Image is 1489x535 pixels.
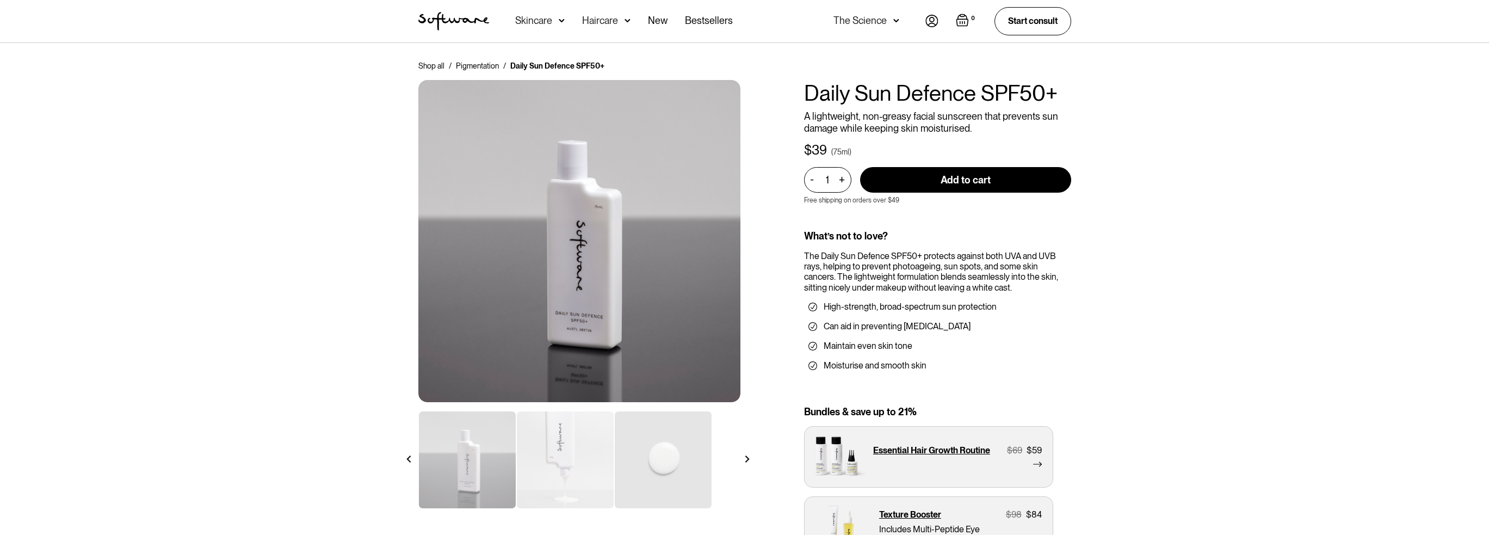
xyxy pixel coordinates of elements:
li: High-strength, broad-spectrum sun protection [808,302,1067,312]
p: Free shipping on orders over $49 [804,196,899,204]
div: 84 [1031,509,1042,520]
img: Software Logo [418,12,489,30]
div: The Daily Sun Defence SPF50+ protects against both UVA and UVB rays, helping to prevent photoagei... [804,251,1071,293]
a: Shop all [418,60,444,71]
div: 0 [969,14,977,23]
div: $ [1006,509,1011,520]
li: Maintain even skin tone [808,341,1067,352]
a: Essential Hair Growth Routine$69$59 [804,426,1053,488]
img: Ceramide Moisturiser [418,80,740,402]
div: $ [1007,445,1012,456]
div: / [503,60,506,71]
a: Open empty cart [956,14,977,29]
div: Bundles & save up to 21% [804,406,1071,418]
div: 98 [1011,509,1022,520]
p: A lightweight, non-greasy facial sunscreen that prevents sun damage while keeping skin moisturised. [804,110,1071,134]
p: Essential Hair Growth Routine [873,445,990,456]
p: Texture Booster [879,509,941,520]
h1: Daily Sun Defence SPF50+ [804,80,1071,106]
div: $ [804,143,812,158]
div: 69 [1012,445,1022,456]
input: Add to cart [860,167,1071,193]
div: / [449,60,452,71]
a: Start consult [994,7,1071,35]
div: Skincare [515,15,552,26]
div: 59 [1032,445,1042,456]
img: arrow down [893,15,899,26]
img: arrow down [625,15,631,26]
li: Moisturise and smooth skin [808,360,1067,371]
div: 39 [812,143,827,158]
div: - [810,174,817,186]
div: The Science [833,15,887,26]
img: arrow left [405,456,412,463]
li: Can aid in preventing [MEDICAL_DATA] [808,321,1067,332]
div: What’s not to love? [804,230,1071,242]
img: arrow right [744,456,751,463]
div: $ [1026,509,1031,520]
div: Haircare [582,15,618,26]
div: Daily Sun Defence SPF50+ [510,60,604,71]
img: arrow down [559,15,565,26]
div: + [836,174,848,186]
div: (75ml) [831,146,851,157]
div: $ [1027,445,1032,456]
a: Pigmentation [456,60,499,71]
